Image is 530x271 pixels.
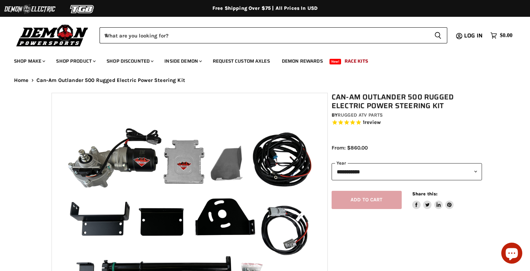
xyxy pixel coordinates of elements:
[365,119,381,126] span: review
[412,191,437,196] span: Share this:
[329,59,341,64] span: New!
[332,93,482,110] h1: Can-Am Outlander 500 Rugged Electric Power Steering Kit
[461,33,487,39] a: Log in
[56,2,109,16] img: TGB Logo 2
[500,32,512,39] span: $0.00
[14,23,91,48] img: Demon Powersports
[14,77,29,83] a: Home
[159,54,206,68] a: Inside Demon
[332,119,482,126] span: Rated 5.0 out of 5 stars 1 reviews
[487,30,516,41] a: $0.00
[332,163,482,180] select: year
[51,54,100,68] a: Shop Product
[332,111,482,119] div: by
[9,54,49,68] a: Shop Make
[9,51,511,68] ul: Main menu
[429,27,447,43] button: Search
[499,243,524,265] inbox-online-store-chat: Shopify online store chat
[332,145,368,151] span: From: $860.00
[4,2,56,16] img: Demon Electric Logo 2
[277,54,328,68] a: Demon Rewards
[464,31,483,40] span: Log in
[100,27,429,43] input: When autocomplete results are available use up and down arrows to review and enter to select
[338,112,383,118] a: Rugged ATV Parts
[100,27,447,43] form: Product
[412,191,454,209] aside: Share this:
[101,54,158,68] a: Shop Discounted
[36,77,185,83] span: Can-Am Outlander 500 Rugged Electric Power Steering Kit
[339,54,373,68] a: Race Kits
[208,54,275,68] a: Request Custom Axles
[363,119,381,126] span: 1 reviews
